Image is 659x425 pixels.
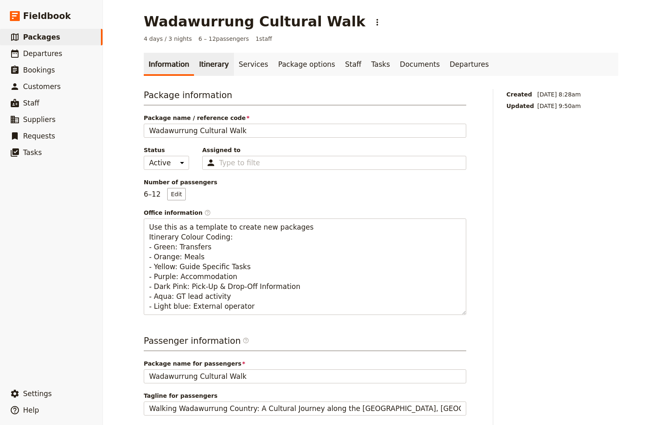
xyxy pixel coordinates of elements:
[507,90,534,99] span: Created
[144,53,194,76] a: Information
[23,10,71,22] span: Fieldbook
[144,209,466,217] span: Office information
[202,146,466,154] span: Assigned to
[340,53,367,76] a: Staff
[537,102,581,110] span: [DATE] 9:50am
[21,21,91,28] div: Domain: [DOMAIN_NAME]
[144,218,466,315] textarea: Office information​
[23,33,60,41] span: Packages
[13,21,20,28] img: website_grey.svg
[537,90,581,99] span: [DATE] 8:28am
[91,49,139,54] div: Keywords by Traffic
[144,89,466,106] h3: Package information
[23,115,56,124] span: Suppliers
[370,15,384,29] button: Actions
[13,13,20,20] img: logo_orange.svg
[273,53,340,76] a: Package options
[507,102,534,110] span: Updated
[204,209,211,216] span: ​
[395,53,445,76] a: Documents
[144,402,466,416] input: Tagline for passengers
[22,48,29,54] img: tab_domain_overview_orange.svg
[82,48,89,54] img: tab_keywords_by_traffic_grey.svg
[144,392,466,400] span: Tagline for passengers
[445,53,494,76] a: Departures
[144,178,466,186] span: Number of passengers
[144,156,189,170] select: Status
[23,66,55,74] span: Bookings
[23,132,55,140] span: Requests
[23,82,61,91] span: Customers
[366,53,395,76] a: Tasks
[23,390,52,398] span: Settings
[144,13,365,30] h1: Wadawurrung Cultural Walk
[23,13,40,20] div: v 4.0.25
[144,369,466,383] input: Package name for passengers
[194,53,234,76] a: Itinerary
[31,49,74,54] div: Domain Overview
[167,188,186,200] button: Number of passengers6–12
[23,99,40,107] span: Staff
[255,35,272,43] span: 1 staff
[23,148,42,157] span: Tasks
[243,337,249,344] span: ​
[234,53,273,76] a: Services
[144,114,466,122] span: Package name / reference code
[144,35,192,43] span: 4 days / 3 nights
[144,146,189,154] span: Status
[23,406,39,414] span: Help
[199,35,249,43] span: 6 – 12 passengers
[23,49,62,58] span: Departures
[144,335,466,351] h3: Passenger information
[144,359,466,368] span: Package name for passengers
[243,337,249,347] span: ​
[144,188,186,200] p: 6 – 12
[144,124,466,138] input: Package name / reference code
[219,158,259,168] input: Assigned to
